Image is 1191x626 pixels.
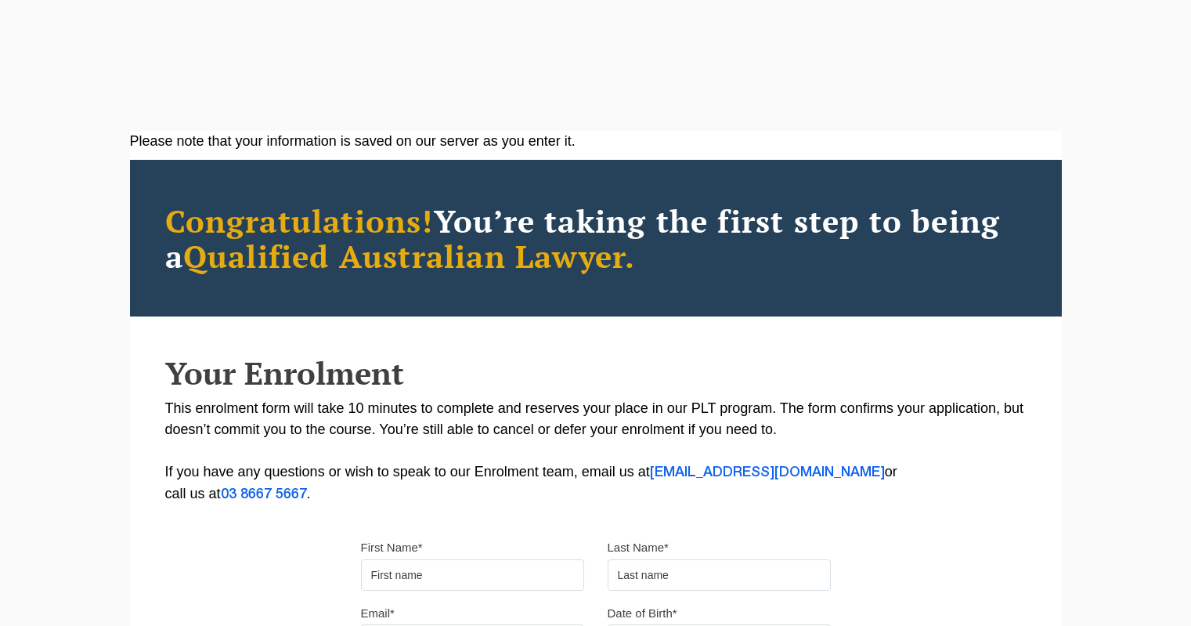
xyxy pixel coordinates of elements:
input: First name [361,559,584,591]
label: Last Name* [608,540,669,555]
div: Please note that your information is saved on our server as you enter it. [130,131,1062,152]
label: Email* [361,606,395,621]
label: First Name* [361,540,423,555]
p: This enrolment form will take 10 minutes to complete and reserves your place in our PLT program. ... [165,398,1027,505]
span: Congratulations! [165,200,434,241]
a: [EMAIL_ADDRESS][DOMAIN_NAME] [650,466,885,479]
label: Date of Birth* [608,606,677,621]
a: 03 8667 5667 [221,488,307,501]
span: Qualified Australian Lawyer. [183,235,636,277]
h2: Your Enrolment [165,356,1027,390]
input: Last name [608,559,831,591]
h2: You’re taking the first step to being a [165,203,1027,273]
